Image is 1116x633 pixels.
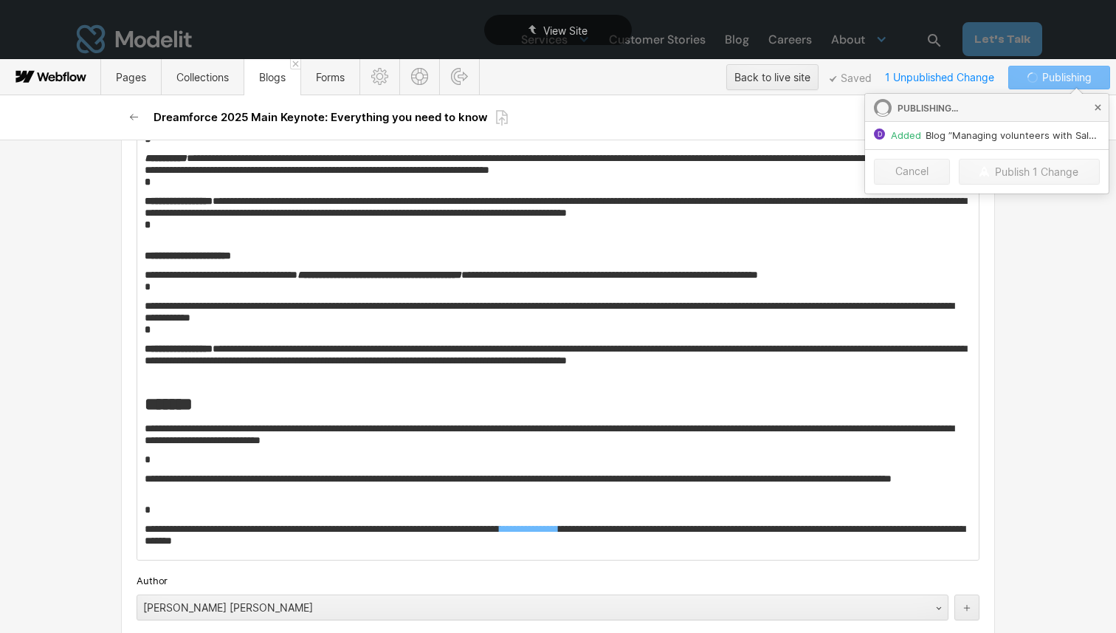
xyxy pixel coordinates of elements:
[137,574,168,587] span: Author
[878,66,1001,89] span: 1 Unpublished Change
[176,71,229,83] span: Collections
[116,71,146,83] span: Pages
[891,129,1100,141] span: Blog ”Managing volunteers with Salesforce Nonprofit Cloud“
[154,110,488,125] h2: Dreamforce 2025 Main Keynote: Everything you need to know
[137,596,918,620] div: [PERSON_NAME] [PERSON_NAME]
[259,71,286,83] span: Blogs
[1039,66,1092,89] span: Publishing
[830,75,872,83] span: Saved
[726,64,819,90] button: Back to live site
[891,129,921,141] span: Added
[1008,66,1110,89] button: Publishing
[734,66,810,89] div: Back to live site
[898,103,958,114] span: Publishing...
[543,24,588,37] span: View Site
[290,59,300,69] a: Close 'Blogs' tab
[1025,70,1040,85] svg: Loading...
[316,71,345,83] span: Forms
